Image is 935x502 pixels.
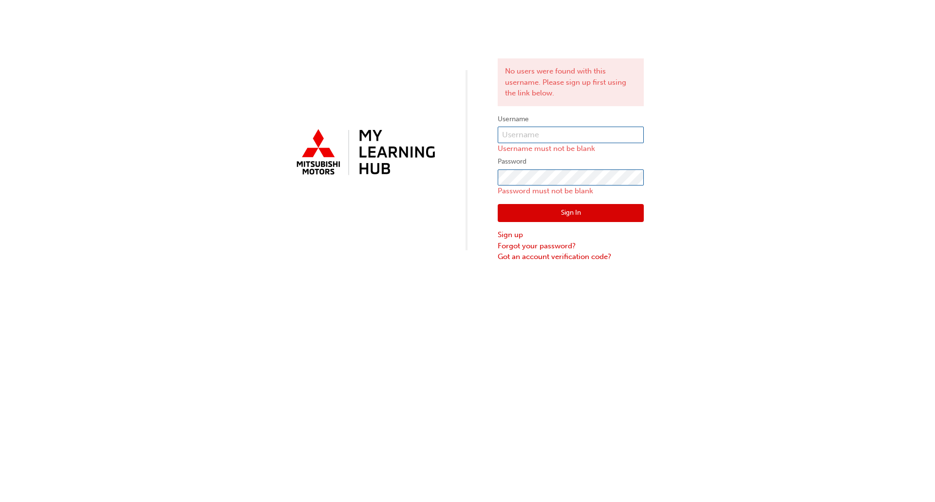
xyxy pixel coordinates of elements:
a: Sign up [498,229,644,241]
div: No users were found with this username. Please sign up first using the link below. [498,58,644,106]
label: Username [498,113,644,125]
a: Forgot your password? [498,241,644,252]
button: Sign In [498,204,644,223]
label: Password [498,156,644,167]
p: Password must not be blank [498,186,644,197]
a: Got an account verification code? [498,251,644,262]
p: Username must not be blank [498,143,644,154]
img: mmal [291,125,437,181]
input: Username [498,127,644,143]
